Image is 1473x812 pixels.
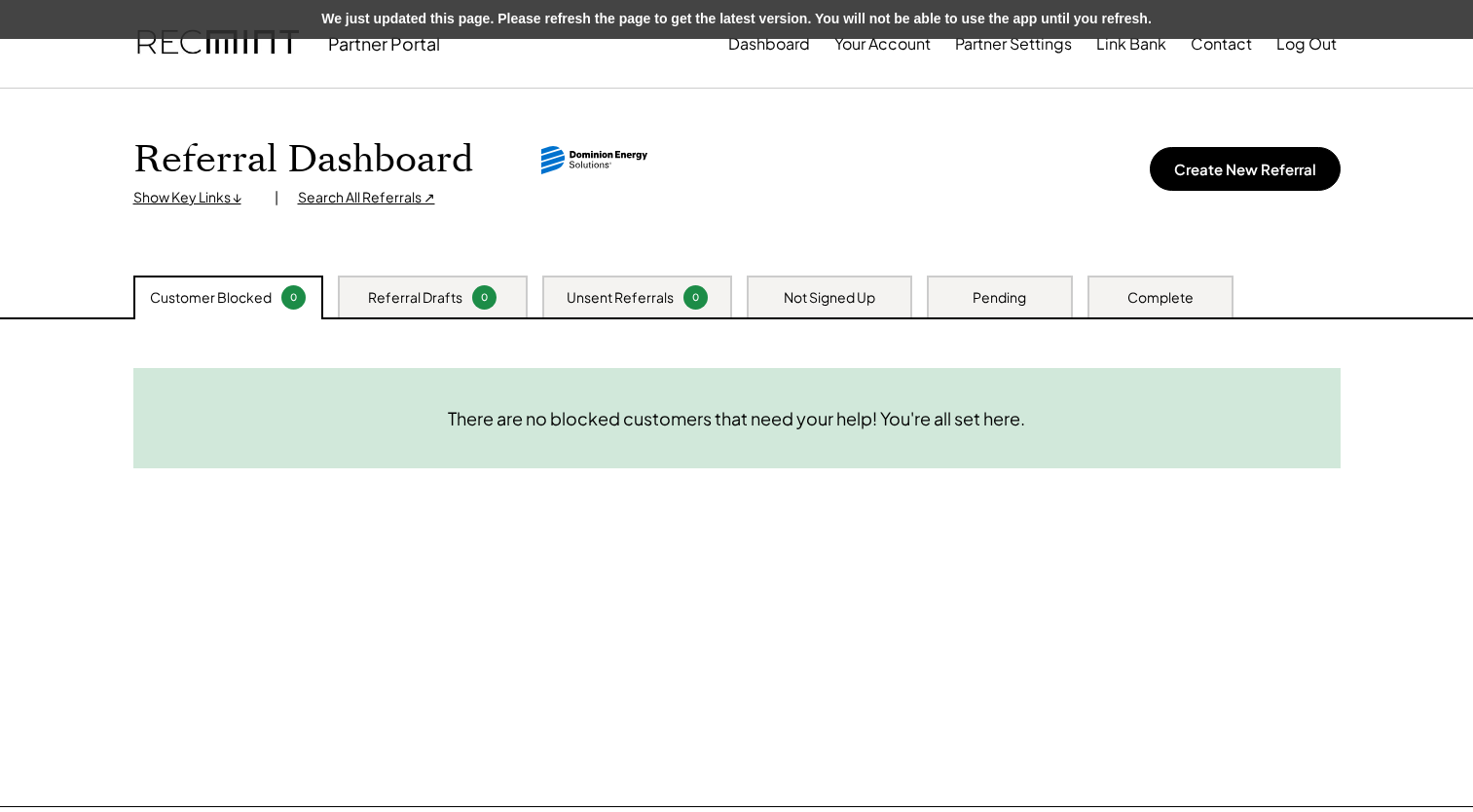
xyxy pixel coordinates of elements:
div: Complete [1127,288,1194,308]
h1: Referral Dashboard [133,137,473,183]
div: Referral Drafts [368,288,462,308]
div: 0 [475,290,494,305]
div: Partner Portal [328,32,440,55]
button: Contact [1191,24,1252,63]
button: Link Bank [1096,24,1166,63]
div: Customer Blocked [150,288,272,308]
div: There are no blocked customers that need your help! You're all set here. [448,407,1025,429]
img: dominion-energy-solutions.svg [541,146,648,174]
div: 0 [284,290,303,305]
button: Dashboard [728,24,810,63]
button: Create New Referral [1150,147,1341,191]
div: Show Key Links ↓ [133,188,255,207]
button: Your Account [834,24,931,63]
div: Unsent Referrals [567,288,674,308]
div: Not Signed Up [784,288,875,308]
div: Search All Referrals ↗ [298,188,435,207]
img: recmint-logotype%403x.png [137,11,299,77]
div: 0 [686,290,705,305]
div: Pending [973,288,1026,308]
button: Log Out [1276,24,1337,63]
button: Partner Settings [955,24,1072,63]
div: | [275,188,278,207]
